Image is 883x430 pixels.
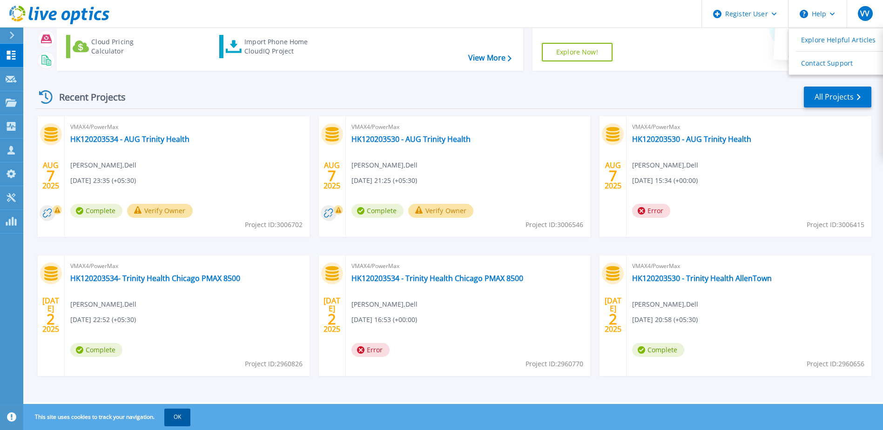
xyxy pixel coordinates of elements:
span: [DATE] 21:25 (+05:30) [351,175,417,186]
span: [PERSON_NAME] , Dell [70,299,136,309]
div: [DATE] 2025 [323,298,341,332]
span: VMAX4/PowerMax [70,122,304,132]
span: Error [351,343,390,357]
div: Cloud Pricing Calculator [91,37,166,56]
span: 2 [609,315,617,323]
a: All Projects [804,87,871,107]
span: [PERSON_NAME] , Dell [632,299,698,309]
div: AUG 2025 [323,159,341,193]
span: Project ID: 2960656 [807,359,864,369]
a: HK120203530 - AUG Trinity Health [632,134,751,144]
span: 7 [609,172,617,180]
span: 2 [328,315,336,323]
span: [DATE] 16:53 (+00:00) [351,315,417,325]
div: AUG 2025 [42,159,60,193]
a: View More [468,54,512,62]
span: Project ID: 3006415 [807,220,864,230]
span: Project ID: 3006702 [245,220,303,230]
span: 7 [47,172,55,180]
div: [DATE] 2025 [604,298,622,332]
span: VMAX4/PowerMax [632,122,866,132]
span: [PERSON_NAME] , Dell [351,299,418,309]
a: Cloud Pricing Calculator [66,35,170,58]
span: VMAX4/PowerMax [351,261,585,271]
a: HK120203534 - AUG Trinity Health [70,134,189,144]
span: [PERSON_NAME] , Dell [632,160,698,170]
div: [DATE] 2025 [42,298,60,332]
button: OK [164,409,190,425]
div: Recent Projects [36,86,138,108]
span: VMAX4/PowerMax [351,122,585,132]
span: Complete [70,204,122,218]
a: HK120203534 - Trinity Health Chicago PMAX 8500 [351,274,523,283]
a: HK120203534- Trinity Health Chicago PMAX 8500 [70,274,240,283]
div: Import Phone Home CloudIQ Project [244,37,317,56]
span: Complete [632,343,684,357]
button: Verify Owner [408,204,474,218]
a: HK120203530 - AUG Trinity Health [351,134,471,144]
span: [DATE] 20:58 (+05:30) [632,315,698,325]
span: Project ID: 2960770 [526,359,583,369]
span: VV [860,10,870,17]
span: VMAX4/PowerMax [632,261,866,271]
span: [DATE] 15:34 (+00:00) [632,175,698,186]
button: Verify Owner [127,204,193,218]
span: Complete [70,343,122,357]
span: [DATE] 22:52 (+05:30) [70,315,136,325]
span: Project ID: 3006546 [526,220,583,230]
span: [PERSON_NAME] , Dell [351,160,418,170]
a: HK120203530 - Trinity Health AllenTown [632,274,772,283]
span: Complete [351,204,404,218]
span: 7 [328,172,336,180]
span: This site uses cookies to track your navigation. [26,409,190,425]
span: VMAX4/PowerMax [70,261,304,271]
a: Explore Now! [542,43,613,61]
span: 2 [47,315,55,323]
span: [DATE] 23:35 (+05:30) [70,175,136,186]
div: AUG 2025 [604,159,622,193]
span: Error [632,204,670,218]
span: [PERSON_NAME] , Dell [70,160,136,170]
span: Project ID: 2960826 [245,359,303,369]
